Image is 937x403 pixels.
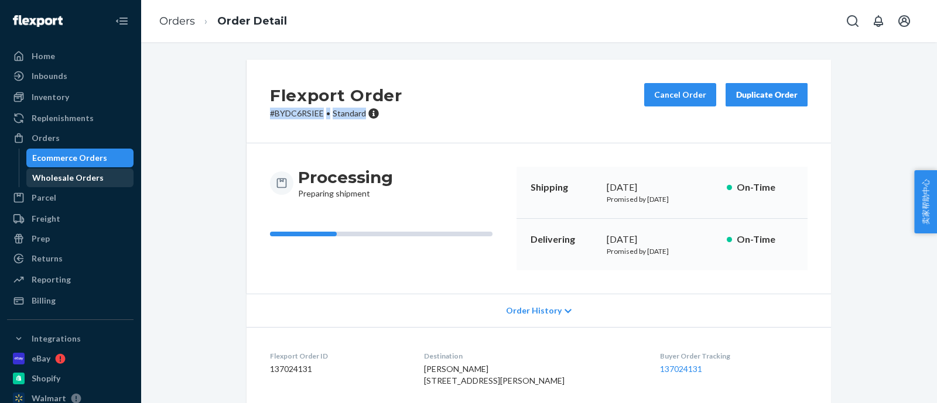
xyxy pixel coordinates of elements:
dt: Flexport Order ID [270,351,405,361]
button: Cancel Order [644,83,716,106]
div: Home [32,50,55,62]
p: Promised by [DATE] [607,194,717,204]
a: Returns [7,249,134,268]
p: On-Time [737,181,794,194]
div: Replenishments [32,112,94,124]
a: Order Detail [217,15,287,27]
dt: Buyer Order Tracking [660,351,808,361]
a: Replenishments [7,109,134,128]
h2: Flexport Order [270,83,402,108]
a: Shopify [7,369,134,388]
ol: breadcrumbs [150,4,296,39]
button: Duplicate Order [726,83,808,106]
span: Order History [506,305,562,316]
button: 卖家帮助中心 [914,170,937,233]
img: Flexport logo [13,15,63,27]
p: Promised by [DATE] [607,246,717,256]
div: eBay [32,353,50,364]
a: Reporting [7,270,134,289]
button: Integrations [7,329,134,348]
div: Prep [32,233,50,244]
span: • [326,108,330,118]
div: Returns [32,253,63,264]
dd: 137024131 [270,363,405,375]
div: Shopify [32,373,60,384]
div: Wholesale Orders [32,172,104,184]
div: Duplicate Order [736,89,798,101]
a: Inventory [7,88,134,106]
p: On-Time [737,233,794,246]
div: Integrations [32,333,81,345]
a: Billing [7,291,134,310]
a: Freight [7,209,134,228]
a: Inbounds [7,67,134,85]
div: Ecommerce Orders [32,152,107,164]
div: [DATE] [607,181,717,194]
div: [DATE] [607,233,717,246]
div: Reporting [32,274,71,285]
div: Preparing shipment [298,167,393,199]
p: # BYDC6RSIEE [270,108,402,119]
a: Ecommerce Orders [26,149,134,167]
a: Prep [7,229,134,248]
dt: Destination [424,351,642,361]
h3: Processing [298,167,393,188]
div: Billing [32,295,56,306]
div: Freight [32,213,60,225]
div: Inbounds [32,70,67,82]
button: Open account menu [892,9,916,33]
div: Orders [32,132,60,144]
a: Orders [7,129,134,147]
a: Orders [159,15,195,27]
a: Home [7,47,134,66]
a: 137024131 [660,364,702,374]
button: Close Navigation [110,9,134,33]
p: Delivering [531,233,597,246]
button: Open Search Box [841,9,864,33]
p: Shipping [531,181,597,194]
a: Parcel [7,188,134,207]
a: Wholesale Orders [26,168,134,187]
span: [PERSON_NAME] [STREET_ADDRESS][PERSON_NAME] [424,364,565,385]
div: Inventory [32,91,69,103]
a: eBay [7,349,134,368]
button: Open notifications [867,9,890,33]
span: Standard [333,108,366,118]
div: Parcel [32,192,56,204]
